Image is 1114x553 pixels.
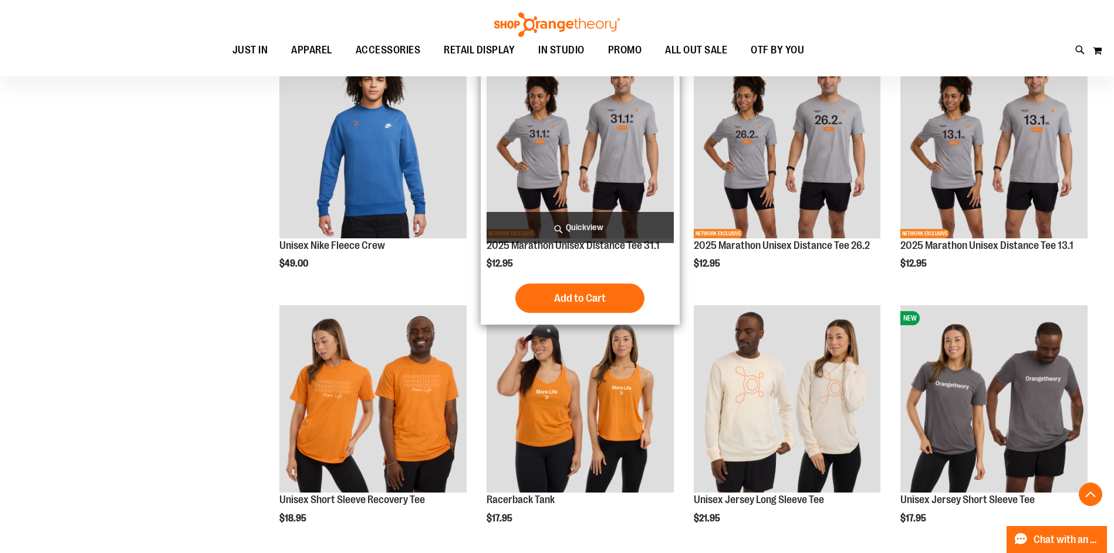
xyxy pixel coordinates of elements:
span: NEW [900,311,920,325]
span: $12.95 [900,258,929,269]
span: ALL OUT SALE [665,37,727,63]
span: Chat with an Expert [1034,534,1100,545]
a: Unisex Jersey Long Sleeve Tee [694,494,824,505]
span: NETWORK EXCLUSIVE [900,229,949,238]
button: Back To Top [1079,483,1102,506]
span: ACCESSORIES [356,37,421,63]
div: product [688,45,887,299]
img: Unisex Nike Fleece Crew [279,51,467,238]
a: 2025 Marathon Unisex Distance Tee 13.1NEWNETWORK EXCLUSIVE [900,51,1088,240]
span: $18.95 [279,513,308,524]
button: Chat with an Expert [1007,526,1108,553]
span: Add to Cart [554,292,606,305]
span: $17.95 [487,513,514,524]
img: 2025 Marathon Unisex Distance Tee 31.1 [487,51,674,238]
div: product [274,299,472,553]
span: $12.95 [694,258,722,269]
a: Unisex Jersey Long Sleeve Tee [694,305,881,494]
span: $21.95 [694,513,722,524]
img: 2025 Marathon Unisex Distance Tee 13.1 [900,51,1088,238]
a: Unisex Jersey Short Sleeve Tee [900,494,1035,505]
div: product [274,45,472,299]
a: Racerback Tank [487,305,674,494]
a: 2025 Marathon Unisex Distance Tee 13.1 [900,240,1074,251]
span: OTF BY YOU [751,37,804,63]
a: Unisex Nike Fleece Crew [279,240,385,251]
span: $17.95 [900,513,928,524]
img: Unisex Jersey Short Sleeve Tee [900,305,1088,493]
span: $12.95 [487,258,515,269]
span: PROMO [608,37,642,63]
a: 2025 Marathon Unisex Distance Tee 31.1NEWNETWORK EXCLUSIVE [487,51,674,240]
a: Unisex Nike Fleece CrewNEW [279,51,467,240]
span: APPAREL [291,37,332,63]
div: product [894,299,1093,553]
span: $49.00 [279,258,310,269]
span: JUST IN [232,37,268,63]
div: product [894,45,1093,299]
div: product [481,299,680,553]
a: 2025 Marathon Unisex Distance Tee 31.1 [487,240,660,251]
img: Racerback Tank [487,305,674,493]
img: 2025 Marathon Unisex Distance Tee 26.2 [694,51,881,238]
img: Unisex Jersey Long Sleeve Tee [694,305,881,493]
a: 2025 Marathon Unisex Distance Tee 26.2 [694,240,870,251]
span: IN STUDIO [538,37,585,63]
div: product [481,45,680,325]
div: product [688,299,887,553]
span: NETWORK EXCLUSIVE [694,229,742,238]
img: Shop Orangetheory [492,12,622,37]
a: Quickview [487,212,674,243]
a: 2025 Marathon Unisex Distance Tee 26.2NEWNETWORK EXCLUSIVE [694,51,881,240]
span: RETAIL DISPLAY [444,37,515,63]
a: Unisex Jersey Short Sleeve TeeNEW [900,305,1088,494]
a: Unisex Short Sleeve Recovery Tee [279,305,467,494]
a: Unisex Short Sleeve Recovery Tee [279,494,425,505]
button: Add to Cart [515,284,644,313]
a: Racerback Tank [487,494,555,505]
img: Unisex Short Sleeve Recovery Tee [279,305,467,493]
